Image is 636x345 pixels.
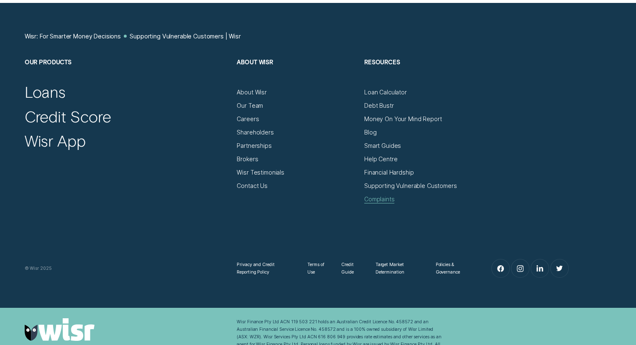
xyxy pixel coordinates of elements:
h2: Resources [364,58,484,89]
a: Debt Bustr [364,102,394,109]
a: Policies & Governance [436,261,471,276]
a: Blog [364,129,376,136]
a: Instagram [511,259,529,277]
a: Credit Score [25,107,111,126]
a: Help Centre [364,155,397,163]
a: Target Market Determination [375,261,422,276]
a: Smart Guides [364,142,401,150]
a: Loan Calculator [364,89,407,96]
img: Wisr [25,318,95,340]
a: About Wisr [237,89,267,96]
h2: About Wisr [237,58,357,89]
div: © Wisr 2025 [21,265,233,272]
a: Privacy and Credit Reporting Policy [237,261,294,276]
a: Wisr App [25,131,86,150]
a: Wisr Testimonials [237,169,284,176]
a: Complaints [364,195,395,203]
h2: Our Products [25,58,230,89]
a: Shareholders [237,129,273,136]
a: Careers [237,115,259,123]
a: Terms of Use [307,261,328,276]
a: Credit Guide [341,261,362,276]
a: Brokers [237,155,258,163]
a: Money On Your Mind Report [364,115,442,123]
a: Our Team [237,102,263,109]
a: Supporting Vulnerable Customers [364,182,457,190]
a: Facebook [492,259,510,277]
a: Wisr: For Smarter Money Decisions [25,33,121,40]
a: LinkedIn [531,259,549,277]
a: Contact Us [237,182,268,190]
a: Partnerships [237,142,271,150]
a: Loans [25,82,66,101]
a: Financial Hardship [364,169,414,176]
a: Twitter [551,259,569,277]
a: Supporting Vulnerable Customers | Wisr [130,33,241,40]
